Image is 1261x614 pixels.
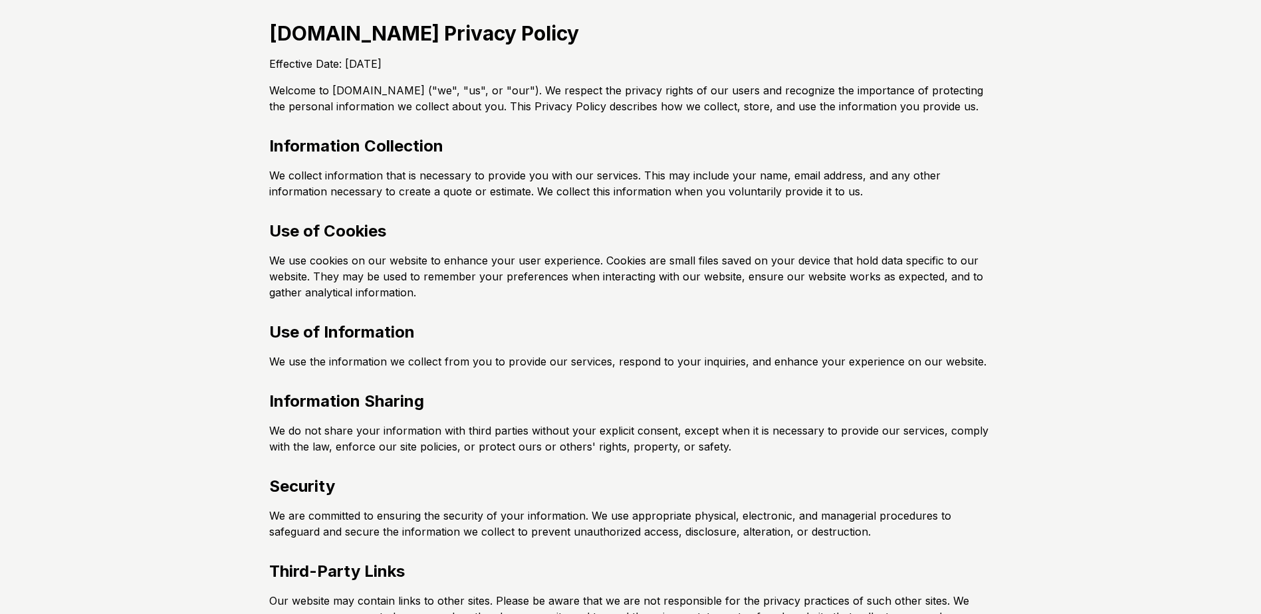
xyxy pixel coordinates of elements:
[269,391,992,412] h2: Information Sharing
[269,221,992,242] h2: Use of Cookies
[269,136,992,157] h2: Information Collection
[269,56,992,72] p: Effective Date: [DATE]
[269,354,992,369] p: We use the information we collect from you to provide our services, respond to your inquiries, an...
[269,508,992,540] p: We are committed to ensuring the security of your information. We use appropriate physical, elect...
[269,423,992,455] p: We do not share your information with third parties without your explicit consent, except when it...
[269,21,992,45] h1: [DOMAIN_NAME] Privacy Policy
[269,322,992,343] h2: Use of Information
[269,476,992,497] h2: Security
[269,561,992,582] h2: Third-Party Links
[269,253,992,300] p: We use cookies on our website to enhance your user experience. Cookies are small files saved on y...
[269,167,992,199] p: We collect information that is necessary to provide you with our services. This may include your ...
[269,82,992,114] p: Welcome to [DOMAIN_NAME] ("we", "us", or "our"). We respect the privacy rights of our users and r...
